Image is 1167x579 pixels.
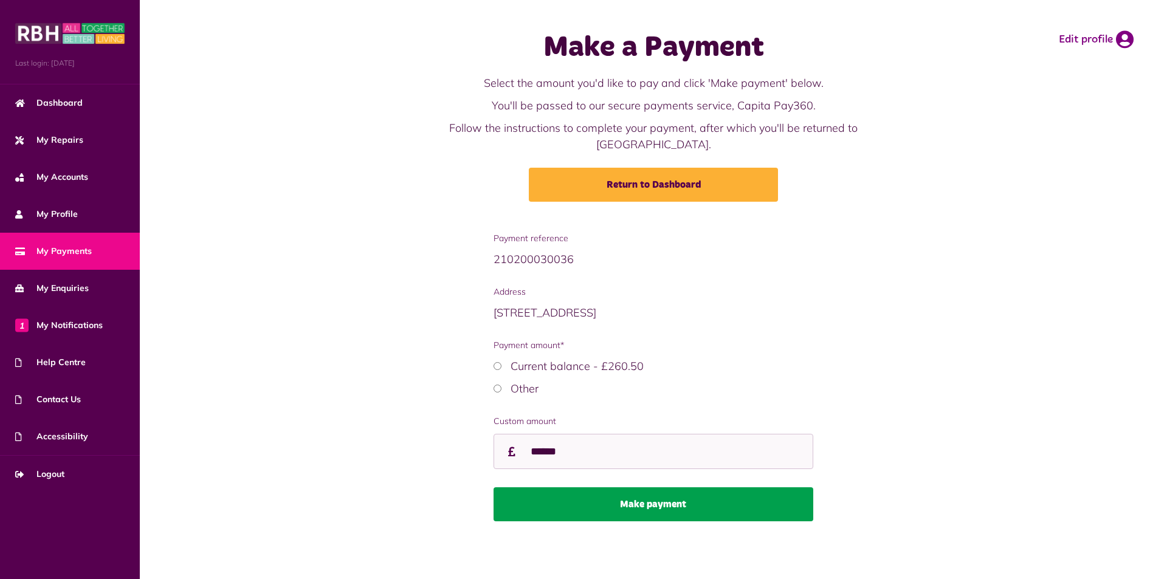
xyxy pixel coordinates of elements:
[410,97,897,114] p: You'll be passed to our secure payments service, Capita Pay360.
[15,208,78,221] span: My Profile
[15,319,103,332] span: My Notifications
[410,120,897,152] p: Follow the instructions to complete your payment, after which you'll be returned to [GEOGRAPHIC_D...
[494,252,574,266] span: 210200030036
[410,75,897,91] p: Select the amount you'd like to pay and click 'Make payment' below.
[511,359,644,373] label: Current balance - £260.50
[494,306,596,320] span: [STREET_ADDRESS]
[15,97,83,109] span: Dashboard
[529,168,778,202] a: Return to Dashboard
[410,30,897,66] h1: Make a Payment
[15,282,89,295] span: My Enquiries
[15,171,88,183] span: My Accounts
[494,232,814,245] span: Payment reference
[15,134,83,146] span: My Repairs
[494,286,814,298] span: Address
[15,58,125,69] span: Last login: [DATE]
[1059,30,1134,49] a: Edit profile
[494,339,814,352] span: Payment amount*
[15,393,81,406] span: Contact Us
[15,21,125,46] img: MyRBH
[15,318,29,332] span: 1
[511,382,539,396] label: Other
[15,468,64,481] span: Logout
[15,245,92,258] span: My Payments
[15,356,86,369] span: Help Centre
[494,487,814,521] button: Make payment
[15,430,88,443] span: Accessibility
[494,415,814,428] label: Custom amount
